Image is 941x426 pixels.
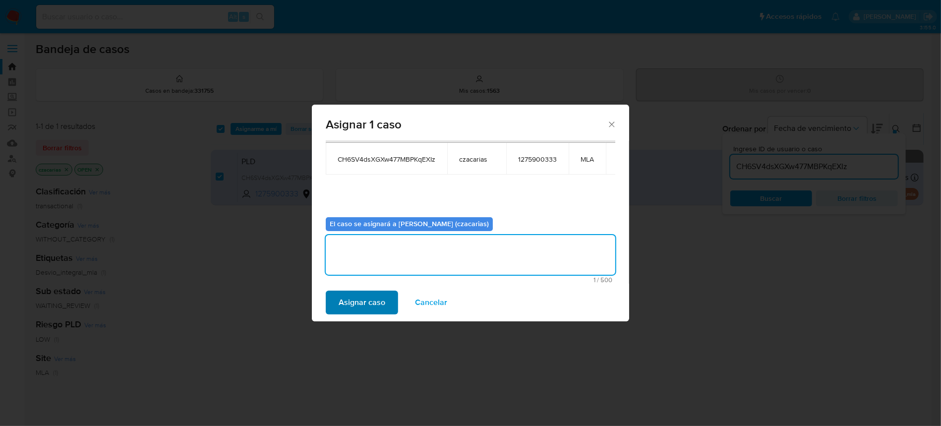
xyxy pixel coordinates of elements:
[338,155,435,164] span: CH6SV4dsXGXw477MBPKqEXIz
[330,219,489,229] b: El caso se asignará a [PERSON_NAME] (czacarias)
[402,291,460,314] button: Cancelar
[607,120,616,128] button: Cerrar ventana
[312,105,629,321] div: assign-modal
[415,292,447,313] span: Cancelar
[581,155,594,164] span: MLA
[518,155,557,164] span: 1275900333
[339,292,385,313] span: Asignar caso
[329,277,612,283] span: Máximo 500 caracteres
[326,119,607,130] span: Asignar 1 caso
[326,291,398,314] button: Asignar caso
[459,155,494,164] span: czacarias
